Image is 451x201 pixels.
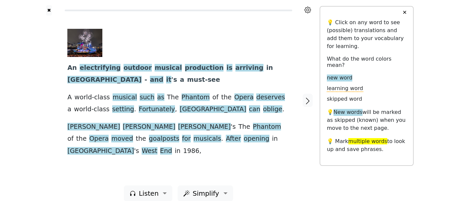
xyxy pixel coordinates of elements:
[160,147,172,155] span: End
[193,135,221,143] span: musicals
[182,135,191,143] span: for
[46,5,52,16] button: ✖
[139,105,175,114] span: Fortunately
[134,105,136,114] span: .
[249,105,260,114] span: can
[123,123,175,131] span: [PERSON_NAME]
[142,147,157,155] span: West
[67,64,77,72] span: An
[226,64,232,72] span: is
[180,76,184,84] span: a
[327,96,362,103] span: skipped word
[232,123,236,131] span: s
[140,93,155,102] span: such
[175,147,181,155] span: in
[178,123,230,131] span: [PERSON_NAME]
[89,135,109,143] span: Opera
[183,147,199,155] span: 1986
[187,76,220,84] span: must-see
[226,135,241,143] span: After
[327,85,363,92] span: learning word
[155,64,182,72] span: musical
[171,76,173,84] span: '
[327,137,406,153] p: 💡 Mark to look up and save phrases.
[136,147,139,155] span: s
[348,138,387,144] span: multiple words
[76,135,87,143] span: the
[182,93,210,102] span: Phantom
[327,108,406,132] p: 💡 will be marked as skipped (known) when you move to the next page.
[149,135,179,143] span: goalposts
[282,105,284,114] span: .
[113,93,137,102] span: musical
[238,123,250,131] span: The
[67,93,72,102] span: A
[145,76,147,84] span: -
[67,147,134,155] span: [GEOGRAPHIC_DATA]
[263,105,283,114] span: oblige
[327,19,406,50] p: 💡 Click on any word to see (possible) translations and add them to your vocabulary for learning.
[123,64,152,72] span: outdoor
[80,64,121,72] span: electrifying
[256,93,285,102] span: deserves
[67,105,71,114] span: a
[235,64,263,72] span: arriving
[212,93,219,102] span: of
[136,135,146,143] span: the
[272,135,278,143] span: in
[74,93,110,102] span: world-class
[180,105,246,114] span: [GEOGRAPHIC_DATA]
[199,147,201,155] span: ,
[67,123,120,131] span: [PERSON_NAME]
[111,135,133,143] span: moved
[231,123,232,131] span: '
[112,105,134,114] span: setting
[327,56,406,68] h6: What do the word colors mean?
[167,93,179,102] span: The
[221,135,223,143] span: .
[244,135,269,143] span: opening
[399,7,411,19] button: ✕
[74,105,109,114] span: world-class
[67,29,102,57] img: 5097.jpg
[192,188,219,198] span: Simplify
[327,75,352,81] span: new word
[185,64,224,72] span: production
[234,93,254,102] span: Opera
[139,188,158,198] span: Listen
[134,147,136,155] span: '
[333,109,363,116] span: New words
[150,76,163,84] span: and
[253,123,281,131] span: Phantom
[175,105,177,114] span: ,
[67,135,74,143] span: of
[157,93,164,102] span: as
[166,76,171,84] span: it
[173,76,177,84] span: s
[266,64,273,72] span: in
[221,93,232,102] span: the
[67,76,142,84] span: [GEOGRAPHIC_DATA]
